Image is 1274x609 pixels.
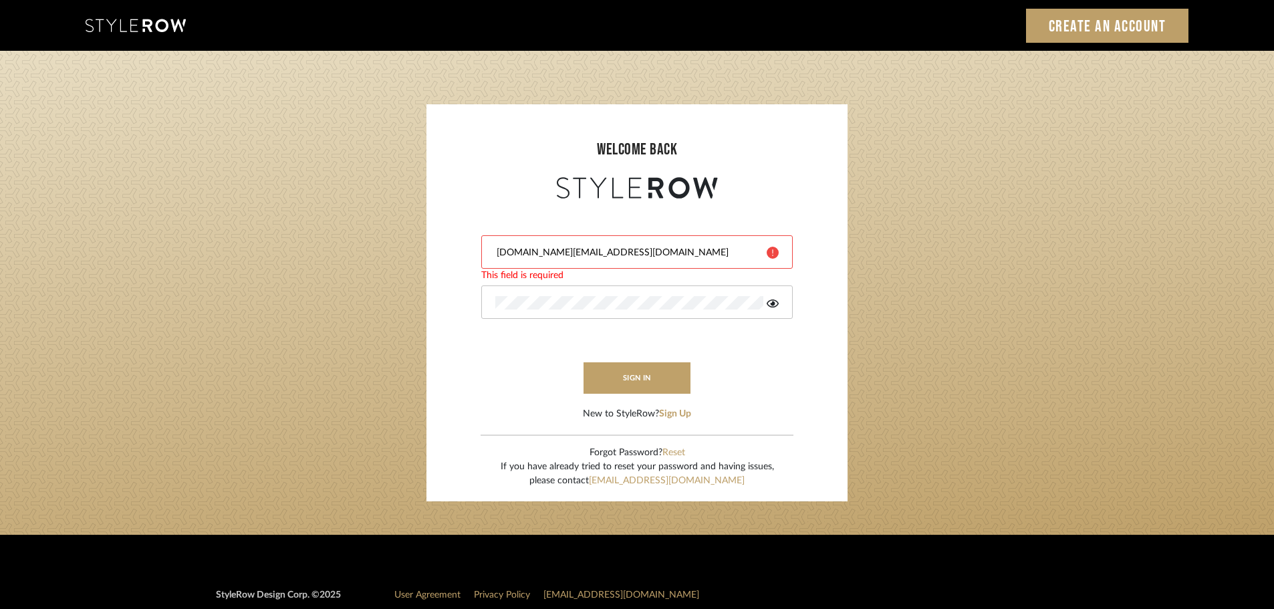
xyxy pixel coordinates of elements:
div: New to StyleRow? [583,407,691,421]
div: This field is required [481,269,793,283]
div: Forgot Password? [501,446,774,460]
input: Email Address [495,246,757,259]
button: Reset [662,446,685,460]
a: [EMAIL_ADDRESS][DOMAIN_NAME] [543,590,699,600]
div: If you have already tried to reset your password and having issues, please contact [501,460,774,488]
button: Sign Up [659,407,691,421]
a: Privacy Policy [474,590,530,600]
a: [EMAIL_ADDRESS][DOMAIN_NAME] [589,476,745,485]
a: User Agreement [394,590,461,600]
button: sign in [584,362,690,394]
a: Create an Account [1026,9,1189,43]
div: welcome back [440,138,834,162]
